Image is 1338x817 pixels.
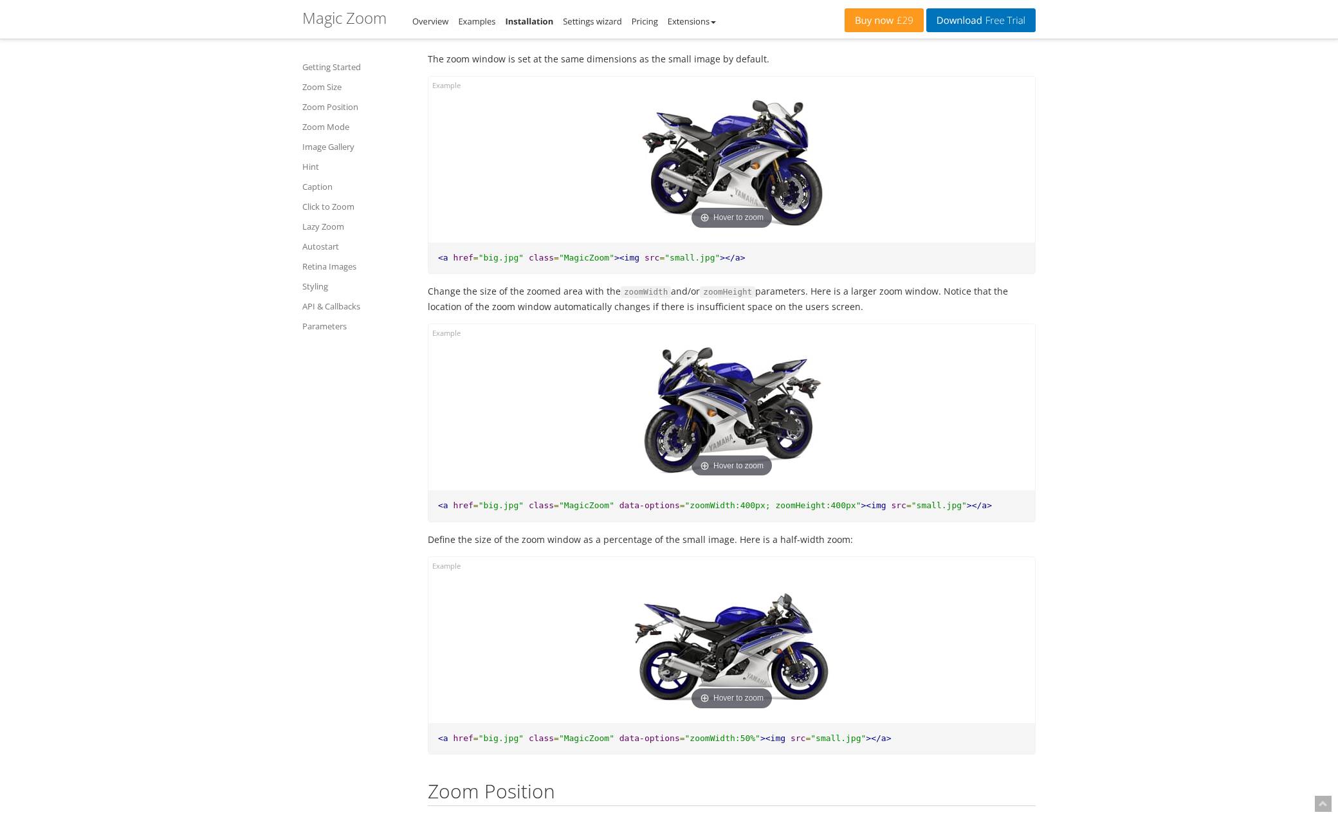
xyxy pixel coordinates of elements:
[645,253,659,262] span: src
[760,733,785,743] span: ><img
[554,253,559,262] span: =
[479,733,524,743] span: "big.jpg"
[912,500,967,510] span: "small.jpg"
[302,10,387,26] h1: Magic Zoom
[428,532,1036,547] p: Define the size of the zoom window as a percentage of the small image. Here is a half-width zoom:
[866,733,891,743] span: ></a>
[720,253,745,262] span: ></a>
[861,500,886,510] span: ><img
[458,15,495,27] a: Examples
[302,139,412,154] a: Image Gallery
[700,286,755,298] code: zoomHeight
[629,576,835,713] img: yzf-r6-blue-1.jpg
[302,219,412,234] a: Lazy Zoom
[629,96,835,233] a: Hover to zoom
[659,253,664,262] span: =
[505,15,553,27] a: Installation
[894,15,913,26] span: £29
[428,284,1036,314] p: Change the size of the zoomed area with the and/or parameters. Here is a larger zoom window. Noti...
[554,733,559,743] span: =
[302,99,412,115] a: Zoom Position
[302,199,412,214] a: Click to Zoom
[967,500,992,510] span: ></a>
[479,253,524,262] span: "big.jpg"
[302,239,412,254] a: Autostart
[302,279,412,294] a: Styling
[302,259,412,274] a: Retina Images
[563,15,622,27] a: Settings wizard
[302,119,412,134] a: Zoom Mode
[559,253,614,262] span: "MagicZoom"
[629,344,835,481] a: Hover to zoom
[302,179,412,194] a: Caption
[473,500,479,510] span: =
[529,253,554,262] span: class
[428,780,1036,806] h2: Zoom Position
[438,733,448,743] span: <a
[906,500,912,510] span: =
[614,253,639,262] span: ><img
[629,344,835,481] img: yzf-r6-blue-4.jpg
[302,159,412,174] a: Hint
[559,733,614,743] span: "MagicZoom"
[453,253,473,262] span: href
[438,500,448,510] span: <a
[680,733,685,743] span: =
[791,733,805,743] span: src
[302,318,412,334] a: Parameters
[685,733,760,743] span: "zoomWidth:50%"
[302,298,412,314] a: API & Callbacks
[428,51,1036,66] p: The zoom window is set at the same dimensions as the small image by default.
[412,15,448,27] a: Overview
[845,8,924,32] a: Buy now£29
[529,733,554,743] span: class
[302,59,412,75] a: Getting Started
[453,500,473,510] span: href
[453,733,473,743] span: href
[664,253,720,262] span: "small.jpg"
[805,733,811,743] span: =
[629,576,835,713] a: Hover to zoom
[680,500,685,510] span: =
[982,15,1025,26] span: Free Trial
[473,253,479,262] span: =
[479,500,524,510] span: "big.jpg"
[559,500,614,510] span: "MagicZoom"
[621,286,671,298] code: zoomWidth
[554,500,559,510] span: =
[619,733,680,743] span: data-options
[629,96,835,233] img: yzf-r6-blue-3.jpg
[529,500,554,510] span: class
[302,79,412,95] a: Zoom Size
[926,8,1036,32] a: DownloadFree Trial
[891,500,906,510] span: src
[473,733,479,743] span: =
[619,500,680,510] span: data-options
[438,253,448,262] span: <a
[685,500,861,510] span: "zoomWidth:400px; zoomHeight:400px"
[668,15,716,27] a: Extensions
[632,15,658,27] a: Pricing
[811,733,866,743] span: "small.jpg"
